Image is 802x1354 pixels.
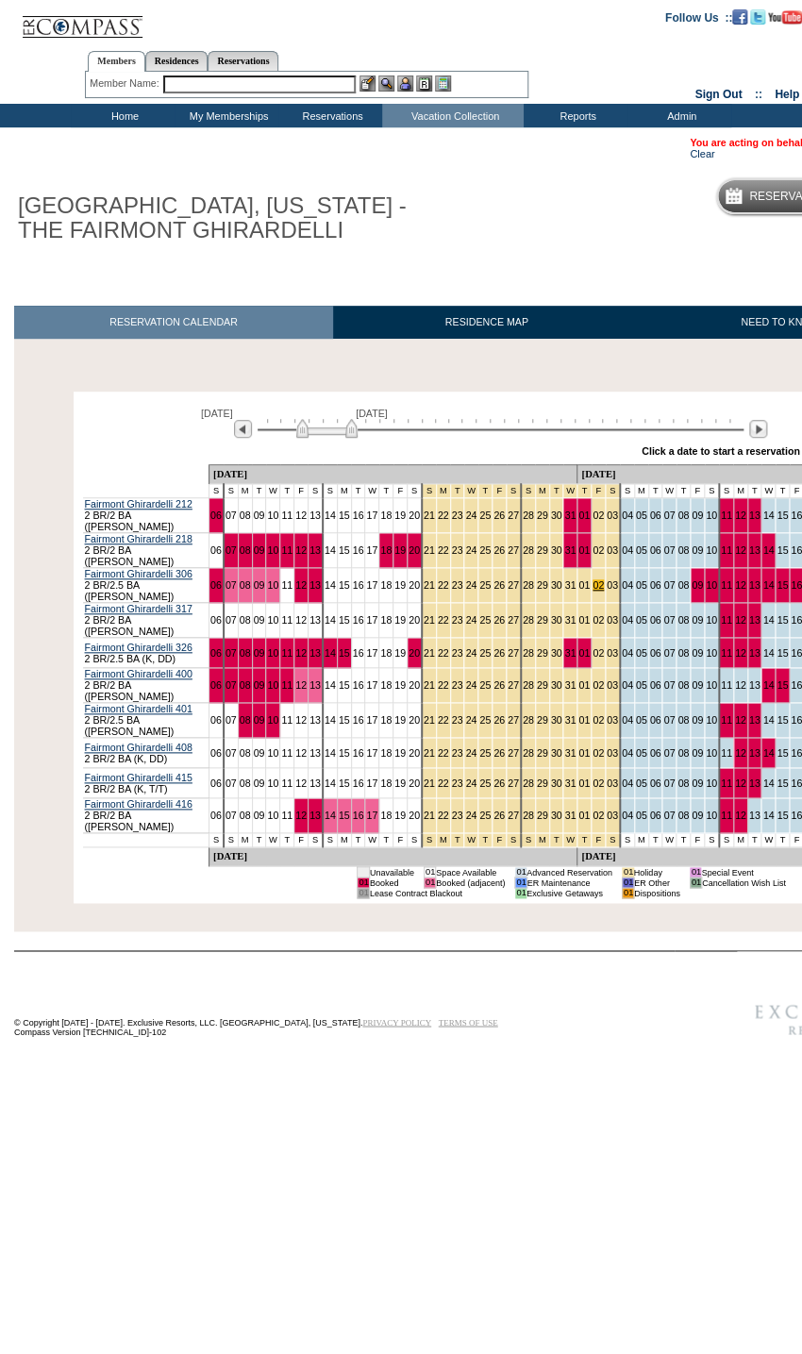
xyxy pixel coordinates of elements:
a: 07 [226,647,237,659]
a: 06 [650,679,661,691]
a: 11 [721,544,732,556]
a: 25 [479,544,491,556]
a: 30 [551,614,562,626]
a: 04 [622,614,633,626]
a: 20 [409,614,420,626]
a: 12 [735,579,746,591]
a: 07 [663,614,675,626]
a: 08 [677,579,689,591]
a: 03 [607,510,618,521]
a: 08 [240,544,251,556]
a: Fairmont Ghirardelli 401 [85,703,192,714]
a: 21 [424,647,435,659]
td: Reports [524,104,627,127]
a: 16 [353,679,364,691]
a: 14 [325,714,336,726]
a: 11 [281,714,292,726]
a: 21 [424,510,435,521]
a: 01 [578,510,590,521]
a: 12 [295,614,307,626]
a: 24 [465,614,476,626]
a: 07 [663,579,675,591]
a: 13 [749,647,760,659]
a: 13 [309,614,321,626]
a: 27 [508,510,519,521]
a: 18 [380,714,392,726]
a: 31 [564,579,576,591]
a: 09 [692,679,703,691]
a: 28 [523,647,534,659]
a: Subscribe to our YouTube Channel [768,10,802,22]
a: 25 [479,579,491,591]
a: 30 [551,510,562,521]
a: 27 [508,544,519,556]
a: 07 [663,647,675,659]
a: 09 [254,579,265,591]
td: Home [71,104,175,127]
a: 17 [366,544,377,556]
a: 15 [777,647,788,659]
a: 19 [394,544,406,556]
a: 12 [295,679,307,691]
a: 20 [409,679,420,691]
td: Reservations [278,104,382,127]
a: 08 [240,614,251,626]
a: 03 [607,579,618,591]
a: 07 [226,579,237,591]
a: 06 [210,579,222,591]
a: Members [88,51,145,72]
a: 23 [452,614,463,626]
a: 09 [254,544,265,556]
a: 02 [593,510,604,521]
a: 31 [564,614,576,626]
a: 16 [353,714,364,726]
a: 14 [325,614,336,626]
a: 19 [394,647,406,659]
img: Next [749,420,767,438]
a: 10 [267,544,278,556]
a: 05 [636,510,647,521]
a: 09 [254,714,265,726]
a: 12 [295,647,307,659]
a: Sign Out [694,88,742,101]
a: 22 [438,647,449,659]
a: 15 [777,614,788,626]
a: 12 [295,510,307,521]
a: 14 [762,579,774,591]
a: 17 [366,614,377,626]
a: 31 [564,647,576,659]
a: 29 [537,510,548,521]
a: 23 [452,647,463,659]
a: 06 [650,510,661,521]
a: 24 [465,579,476,591]
a: 01 [578,614,590,626]
a: 13 [749,544,760,556]
a: 11 [281,647,292,659]
a: 06 [210,679,222,691]
a: 19 [394,510,406,521]
a: 14 [325,647,336,659]
a: 19 [394,679,406,691]
a: 15 [777,579,788,591]
a: 17 [366,714,377,726]
a: Help [775,88,799,101]
a: 27 [508,679,519,691]
a: 13 [749,510,760,521]
a: 23 [452,679,463,691]
a: 21 [424,679,435,691]
a: 17 [366,579,377,591]
a: Fairmont Ghirardelli 400 [85,668,192,679]
a: 21 [424,614,435,626]
a: 20 [409,510,420,521]
a: 18 [380,679,392,691]
img: b_edit.gif [359,75,376,92]
a: 04 [622,544,633,556]
a: 31 [564,544,576,556]
a: 06 [210,647,222,659]
a: 26 [493,544,505,556]
a: 18 [380,647,392,659]
a: 09 [254,679,265,691]
a: 10 [267,579,278,591]
a: 01 [578,647,590,659]
a: 13 [309,679,321,691]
